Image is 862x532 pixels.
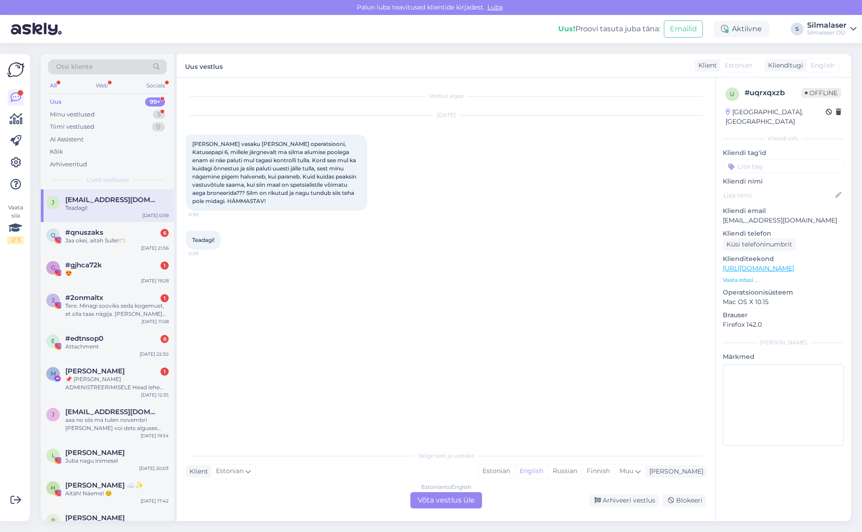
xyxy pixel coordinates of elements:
p: Kliendi nimi [723,177,844,186]
span: Luba [485,3,506,11]
div: All [48,80,58,92]
div: 8 [161,335,169,343]
div: Minu vestlused [50,110,95,119]
div: [GEOGRAPHIC_DATA], [GEOGRAPHIC_DATA] [726,107,826,126]
div: Tiimi vestlused [50,122,94,131]
span: helen ☁️✨ [65,481,144,489]
div: Estonian [478,464,515,478]
span: Teadagi! [192,237,214,243]
span: Estonian [216,466,244,476]
div: English [515,464,548,478]
div: [DATE] 21:56 [141,245,169,251]
div: Estonian to English [421,483,471,491]
div: S [791,23,804,35]
div: 1 [161,294,169,302]
div: 0 [152,122,165,131]
span: jomresa@gmail.com [65,196,160,204]
input: Lisa tag [723,160,844,173]
span: j [52,199,54,206]
div: Teadagi! [65,204,169,212]
div: Küsi telefoninumbrit [723,238,796,251]
div: [PERSON_NAME] [646,467,703,476]
span: #gjhca72k [65,261,102,269]
div: [PERSON_NAME] [723,339,844,347]
div: Valige keel ja vastake [186,452,706,460]
span: #qnuszaks [65,228,103,237]
span: Martin Eggers [65,367,125,375]
div: Aktiivne [714,21,769,37]
div: Arhiveeritud [50,160,87,169]
span: 2 [52,297,55,304]
p: Vaata edasi ... [723,276,844,284]
span: jasmine.mahov@gmail.com [65,408,160,416]
span: [PERSON_NAME] vasaku [PERSON_NAME] operatsiooni, Katusepapi 6, millele järgnevalt ma silma alumis... [192,140,358,204]
p: Mac OS X 10.15 [723,297,844,307]
span: English [811,61,834,70]
div: aaa no siis ma tulen novembri [PERSON_NAME] voi dets alguses uuringule ja m2rtsis opile kui silm ... [65,416,169,432]
div: [DATE] 11:08 [141,318,169,325]
span: M [51,370,56,377]
div: Silmalaser [807,22,847,29]
div: 📌 [PERSON_NAME] ADMINISTREERIMISELE Head lehe administraatorid Regulaarse ülevaatuse ja hindamise... [65,375,169,392]
div: 1 [161,261,169,270]
div: Klient [186,467,208,476]
span: Uued vestlused [87,176,129,184]
div: Blokeeri [662,494,706,507]
p: Operatsioonisüsteem [723,288,844,297]
p: Märkmed [723,352,844,362]
a: [URL][DOMAIN_NAME] [723,264,794,272]
div: Kõik [50,147,63,156]
div: Arhiveeri vestlus [589,494,659,507]
span: p [51,517,55,524]
span: g [51,264,55,271]
img: Askly Logo [7,61,24,78]
button: Emailid [664,20,703,38]
span: L [52,452,55,459]
p: [EMAIL_ADDRESS][DOMAIN_NAME] [723,216,844,225]
div: Klienditugi [765,61,803,70]
span: 0:59 [189,250,223,257]
p: Klienditeekond [723,254,844,264]
span: 0:58 [189,211,223,218]
input: Lisa nimi [723,190,833,200]
div: Kliendi info [723,135,844,143]
p: Firefox 142.0 [723,320,844,329]
div: [DATE] 22:30 [140,351,169,358]
div: 2 / 3 [7,236,24,244]
div: [DATE] 0:59 [142,212,169,219]
div: Juba nagu inimesel [65,457,169,465]
div: 😍 [65,269,169,277]
div: Socials [145,80,167,92]
div: Attachment [65,343,169,351]
p: Brauser [723,310,844,320]
span: u [730,91,735,97]
div: Tere. Minagi sooviks seda kogemust, et olla taas nägija. [PERSON_NAME] alates neljandast klassist... [65,302,169,318]
div: [DATE] 19:28 [141,277,169,284]
span: h [51,484,55,491]
div: 5 [153,110,165,119]
div: [DATE] [186,111,706,119]
div: 1 [161,368,169,376]
div: [DATE] 19:34 [141,432,169,439]
div: 6 [161,229,169,237]
span: #2onmaltx [65,294,103,302]
label: Uus vestlus [185,59,223,72]
span: e [51,338,55,344]
div: Vaata siia [7,203,24,244]
div: Silmalaser OÜ [807,29,847,36]
div: Web [94,80,110,92]
span: Lisabet Loigu [65,449,125,457]
div: Uus [50,97,62,106]
span: Muu [619,467,633,475]
span: q [51,232,55,238]
span: Estonian [725,61,752,70]
span: Offline [801,88,841,98]
p: Kliendi tag'id [723,148,844,158]
span: j [52,411,54,418]
div: Vestlus algas [186,92,706,100]
span: Otsi kliente [56,62,93,72]
div: [DATE] 20:03 [139,465,169,472]
div: Aitäh! Näeme! ☺️ [65,489,169,498]
div: Finnish [582,464,614,478]
div: [DATE] 12:35 [141,392,169,398]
